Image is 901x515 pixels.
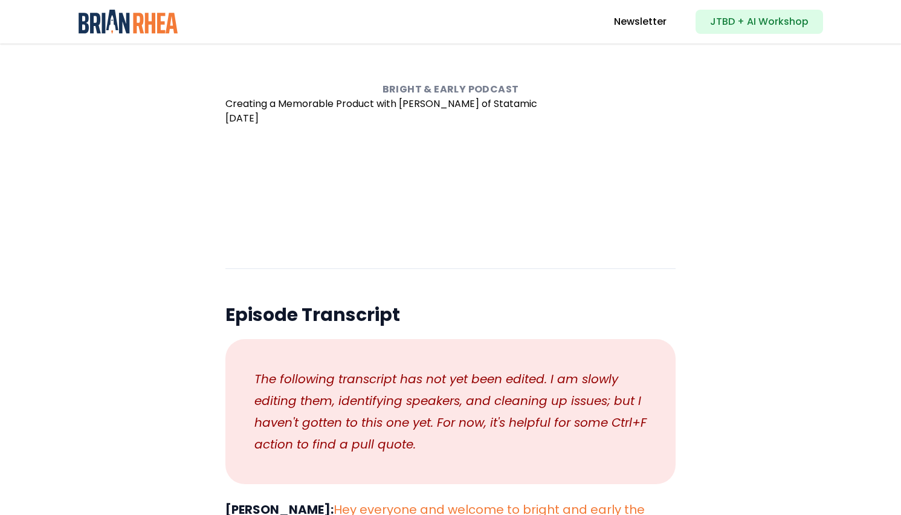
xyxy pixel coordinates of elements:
[614,15,667,29] a: Newsletter
[79,10,178,34] img: Brian Rhea
[225,82,676,97] h4: Bright & Early Podcast
[225,303,676,327] h3: Episode Transcript
[254,371,647,453] em: The following transcript has not yet been edited. I am slowly editing them, identifying speakers,...
[225,97,676,111] h1: Creating a Memorable Product with [PERSON_NAME] of Statamic
[225,111,259,125] time: [DATE]
[696,10,823,34] a: JTBD + AI Workshop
